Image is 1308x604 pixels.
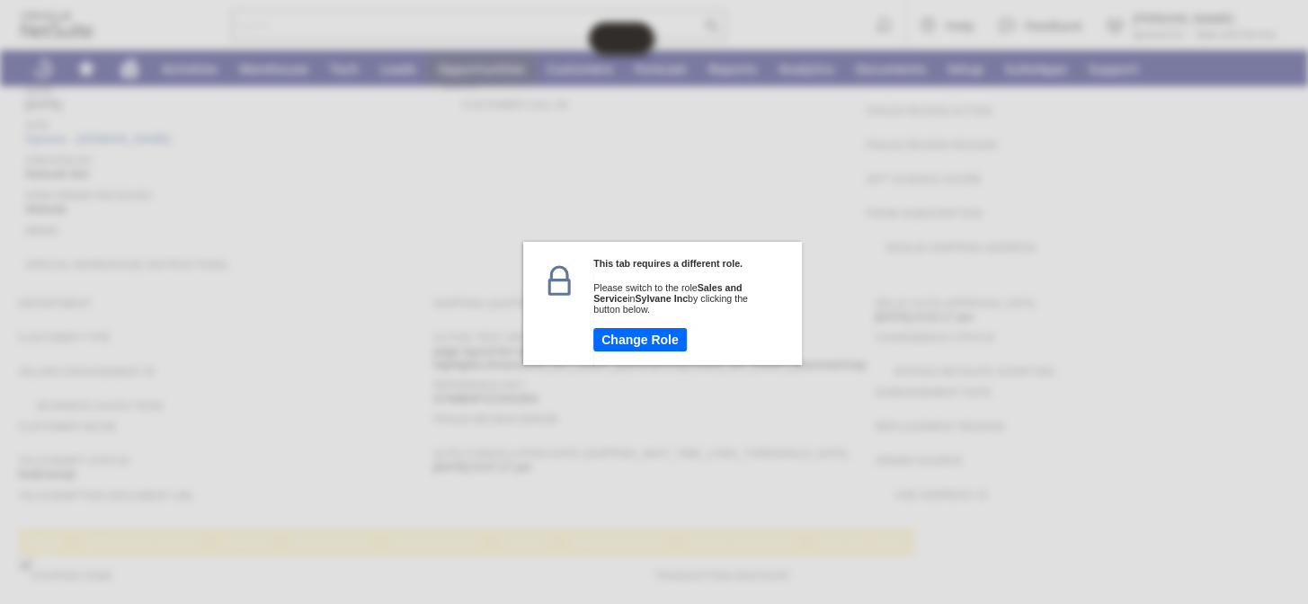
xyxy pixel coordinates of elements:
button: Change Role [593,328,687,351]
span: Oracle Guided Learning Widget. To move around, please hold and drag [621,22,654,55]
b: Sales and Service [593,282,742,304]
iframe: Click here to launch Oracle Guided Learning Help Panel [589,22,654,55]
b: Sylvane Inc [635,293,688,304]
span: Please switch to the role in by clicking the button below. [593,282,748,315]
b: This tab requires a different role. [593,258,743,269]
